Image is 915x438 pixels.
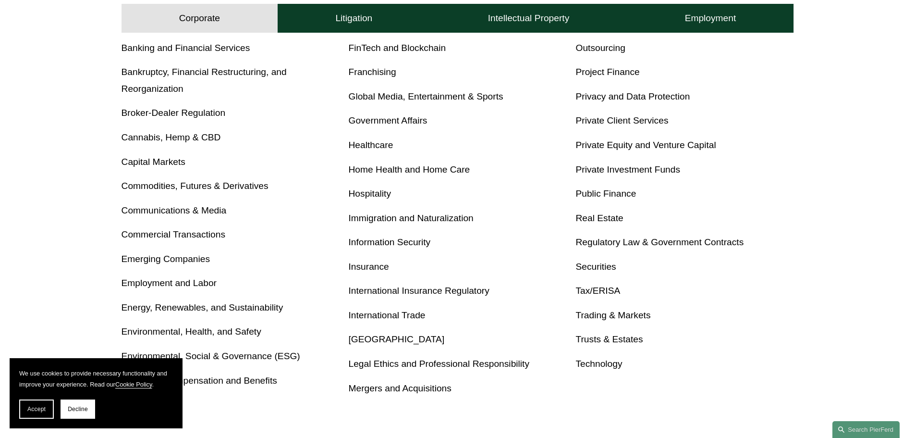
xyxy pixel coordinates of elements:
[179,13,220,24] h4: Corporate
[122,351,300,361] a: Environmental, Social & Governance (ESG)
[122,254,210,264] a: Emerging Companies
[122,205,227,215] a: Communications & Media
[335,13,372,24] h4: Litigation
[685,13,736,24] h4: Employment
[115,381,152,388] a: Cookie Policy
[10,358,183,428] section: Cookie banner
[575,188,636,199] a: Public Finance
[122,278,217,288] a: Employment and Labor
[122,132,221,142] a: Cannabis, Hemp & CBD
[122,67,287,94] a: Bankruptcy, Financial Restructuring, and Reorganization
[349,164,470,175] a: Home Health and Home Care
[575,43,625,53] a: Outsourcing
[122,43,250,53] a: Banking and Financial Services
[27,406,46,413] span: Accept
[122,108,226,118] a: Broker-Dealer Regulation
[575,286,620,296] a: Tax/ERISA
[349,310,426,320] a: International Trade
[349,67,396,77] a: Franchising
[832,421,900,438] a: Search this site
[575,91,690,101] a: Privacy and Data Protection
[575,67,639,77] a: Project Finance
[575,359,622,369] a: Technology
[122,326,261,337] a: Environmental, Health, and Safety
[61,400,95,419] button: Decline
[349,262,389,272] a: Insurance
[349,115,427,125] a: Government Affairs
[349,188,391,199] a: Hospitality
[349,383,451,393] a: Mergers and Acquisitions
[349,91,503,101] a: Global Media, Entertainment & Sports
[575,140,716,150] a: Private Equity and Venture Capital
[122,181,268,191] a: Commodities, Futures & Derivatives
[19,400,54,419] button: Accept
[349,359,530,369] a: Legal Ethics and Professional Responsibility
[349,237,431,247] a: Information Security
[122,157,185,167] a: Capital Markets
[349,334,445,344] a: [GEOGRAPHIC_DATA]
[349,286,489,296] a: International Insurance Regulatory
[575,310,650,320] a: Trading & Markets
[575,262,616,272] a: Securities
[488,13,570,24] h4: Intellectual Property
[349,43,446,53] a: FinTech and Blockchain
[575,213,623,223] a: Real Estate
[122,375,277,386] a: Executive Compensation and Benefits
[19,368,173,390] p: We use cookies to provide necessary functionality and improve your experience. Read our .
[122,302,283,313] a: Energy, Renewables, and Sustainability
[68,406,88,413] span: Decline
[575,115,668,125] a: Private Client Services
[122,229,225,239] a: Commercial Transactions
[349,213,474,223] a: Immigration and Naturalization
[349,140,393,150] a: Healthcare
[575,164,680,175] a: Private Investment Funds
[575,334,643,344] a: Trusts & Estates
[575,237,744,247] a: Regulatory Law & Government Contracts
